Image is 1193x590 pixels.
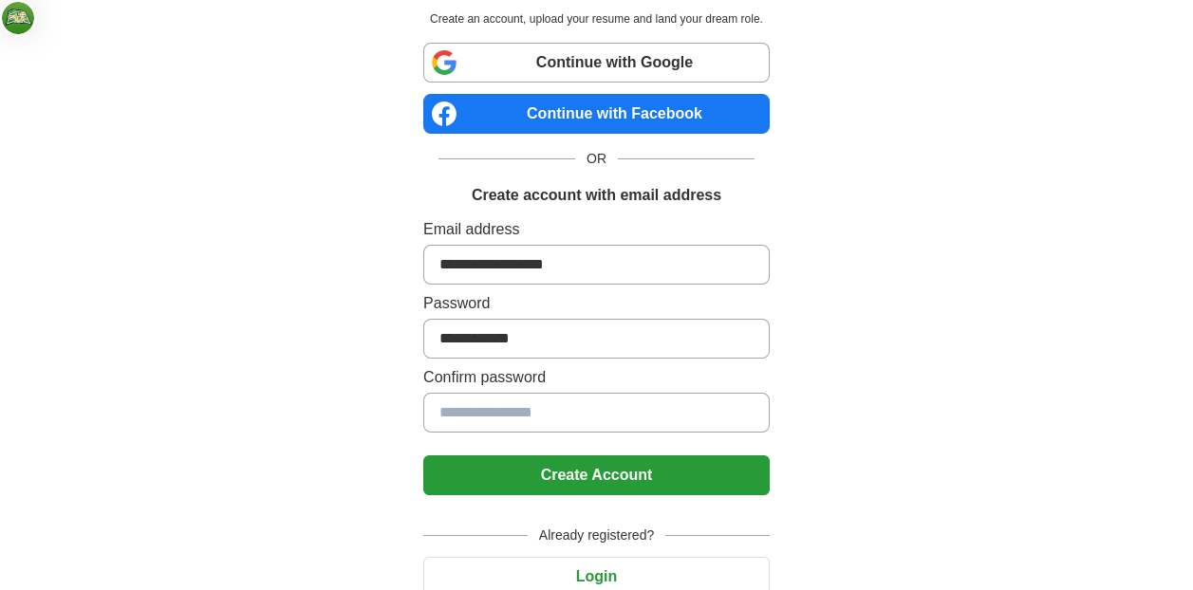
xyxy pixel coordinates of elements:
label: Password [423,292,770,315]
span: OR [575,149,618,169]
p: Create an account, upload your resume and land your dream role. [427,10,766,28]
a: Continue with Google [423,43,770,83]
button: Create Account [423,455,770,495]
span: Already registered? [528,525,665,545]
a: Login [423,568,770,584]
a: Continue with Facebook [423,94,770,134]
label: Confirm password [423,366,770,389]
h1: Create account with email address [472,184,721,207]
label: Email address [423,218,770,241]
